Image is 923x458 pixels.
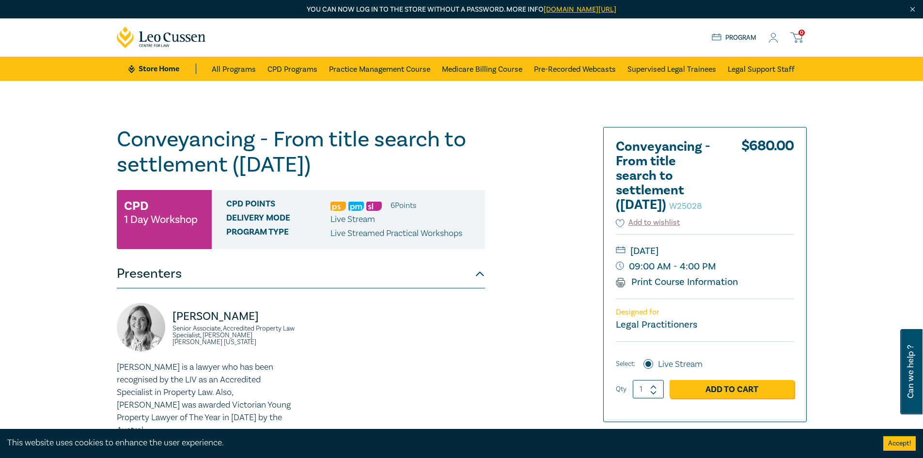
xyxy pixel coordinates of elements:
[883,436,916,451] button: Accept cookies
[330,227,462,240] p: Live Streamed Practical Workshops
[616,259,794,274] small: 09:00 AM - 4:00 PM
[124,197,148,215] h3: CPD
[670,380,794,398] a: Add to Cart
[172,325,295,346] small: Senior Associate, Accredited Property Law Specialist, [PERSON_NAME] [PERSON_NAME] [US_STATE]
[7,437,869,449] div: This website uses cookies to enhance the user experience.
[534,57,616,81] a: Pre-Recorded Webcasts
[117,361,295,437] p: [PERSON_NAME] is a lawyer who has been recognised by the LIV as an Accredited Specialist in Prope...
[117,303,165,351] img: https://s3.ap-southeast-2.amazonaws.com/leo-cussen-store-production-content/Contacts/Lydia%20East...
[616,217,680,228] button: Add to wishlist
[616,384,626,395] label: Qty
[627,57,716,81] a: Supervised Legal Trainees
[226,199,330,212] span: CPD Points
[212,57,256,81] a: All Programs
[117,259,485,288] button: Presenters
[741,140,794,217] div: $ 680.00
[330,202,346,211] img: Professional Skills
[172,309,295,324] p: [PERSON_NAME]
[117,127,485,177] h1: Conveyancing - From title search to settlement ([DATE])
[616,308,794,317] p: Designed for
[267,57,317,81] a: CPD Programs
[330,214,375,225] span: Live Stream
[616,318,697,331] small: Legal Practitioners
[658,358,703,371] label: Live Stream
[329,57,430,81] a: Practice Management Course
[391,199,416,212] li: 6 Point s
[117,4,807,15] p: You can now log in to the store without a password. More info
[616,243,794,259] small: [DATE]
[124,215,198,224] small: 1 Day Workshop
[442,57,522,81] a: Medicare Billing Course
[616,140,722,212] h2: Conveyancing - From title search to settlement ([DATE])
[908,5,917,14] img: Close
[128,63,196,74] a: Store Home
[348,202,364,211] img: Practice Management & Business Skills
[798,30,805,36] span: 0
[226,213,330,226] span: Delivery Mode
[544,5,616,14] a: [DOMAIN_NAME][URL]
[906,335,915,409] span: Can we help ?
[728,57,795,81] a: Legal Support Staff
[633,380,664,398] input: 1
[712,32,757,43] a: Program
[616,276,738,288] a: Print Course Information
[669,201,702,212] small: W25028
[616,359,635,369] span: Select:
[226,227,330,240] span: Program type
[366,202,382,211] img: Substantive Law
